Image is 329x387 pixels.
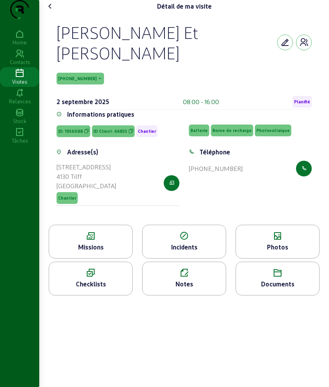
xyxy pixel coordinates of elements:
span: ID: 1956088 [58,128,83,134]
div: Incidents [143,242,226,252]
div: [PERSON_NAME] Et [PERSON_NAME] [57,22,277,63]
div: 2 septembre 2025 [57,97,109,106]
div: Téléphone [199,147,230,157]
span: Chantier [138,128,156,134]
div: Informations pratiques [67,110,134,119]
div: [STREET_ADDRESS] [57,162,116,172]
div: Checklists [49,279,132,289]
div: Documents [236,279,319,289]
div: [GEOGRAPHIC_DATA] [57,181,116,191]
span: ID Client: 66833 [93,128,127,134]
div: [PHONE_NUMBER] [189,164,243,173]
div: 08:00 - 16:00 [183,97,219,106]
div: Photos [236,242,319,252]
div: Notes [143,279,226,289]
span: Planifié [294,99,310,105]
div: 4130 Tilff [57,172,116,181]
span: [PHONE_NUMBER] [58,76,97,81]
div: Missions [49,242,132,252]
div: Détail de ma visite [157,2,212,11]
span: Photovoltaique [256,128,290,133]
span: Batterie [190,128,208,133]
div: Adresse(s) [67,147,98,157]
span: Borne de recharge [212,128,252,133]
span: Chantier [58,195,76,201]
